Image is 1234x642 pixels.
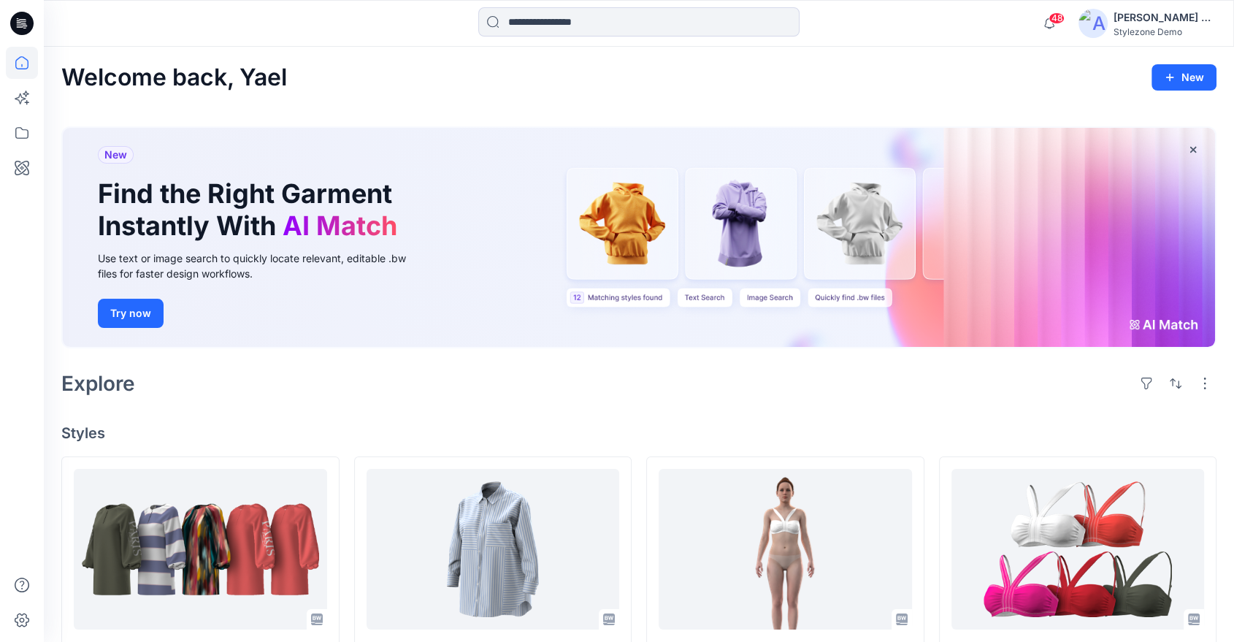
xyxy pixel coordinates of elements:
img: avatar [1078,9,1108,38]
div: Use text or image search to quickly locate relevant, editable .bw files for faster design workflows. [98,251,426,281]
a: Dress detail [74,469,327,630]
a: Bra 001 vray image legacy 2025.2 [659,469,912,630]
h2: Explore [61,372,135,395]
div: [PERSON_NAME] Ashkenazi [1114,9,1216,26]
h4: Styles [61,424,1216,442]
a: Bra 001 2025.2 default [951,469,1205,630]
a: Multi directional W Shirt [367,469,620,630]
h2: Welcome back, Yael [61,64,287,91]
button: Try now [98,299,164,328]
span: AI Match [283,210,397,242]
span: 48 [1049,12,1065,24]
div: Stylezone Demo [1114,26,1216,37]
button: New [1151,64,1216,91]
span: New [104,146,127,164]
h1: Find the Right Garment Instantly With [98,178,405,241]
